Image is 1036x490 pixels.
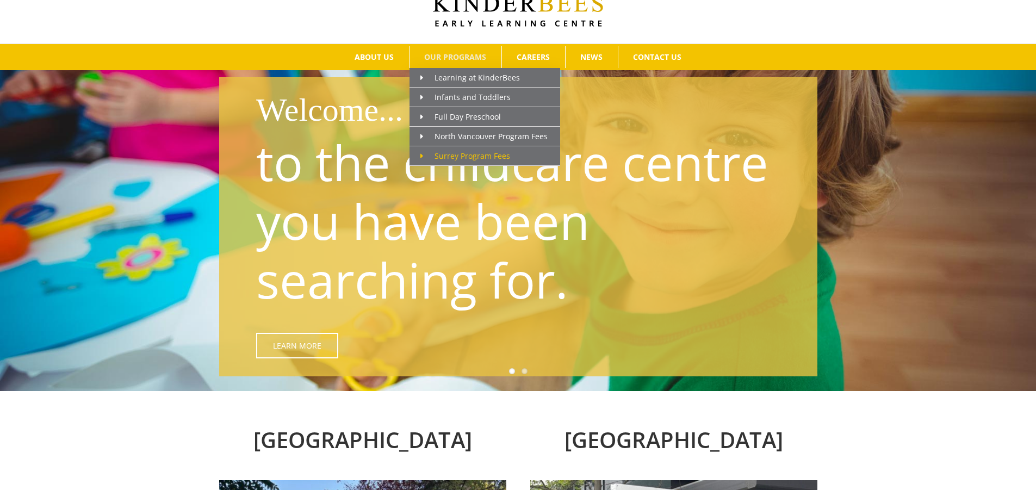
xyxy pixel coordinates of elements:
a: ABOUT US [340,46,409,68]
span: Surrey Program Fees [420,151,510,161]
span: Infants and Toddlers [420,92,511,102]
a: CONTACT US [618,46,697,68]
span: OUR PROGRAMS [424,53,486,61]
h2: [GEOGRAPHIC_DATA] [219,424,506,456]
nav: Main Menu [16,44,1020,70]
a: CAREERS [502,46,565,68]
a: Infants and Toddlers [410,88,560,107]
h1: Welcome... [256,87,809,133]
span: Learning at KinderBees [420,72,520,83]
a: Learning at KinderBees [410,68,560,88]
span: North Vancouver Program Fees [420,131,548,141]
a: OUR PROGRAMS [410,46,501,68]
h2: [GEOGRAPHIC_DATA] [530,424,817,456]
span: CONTACT US [633,53,681,61]
a: NEWS [566,46,618,68]
a: Learn More [256,333,338,358]
a: 2 [522,368,528,374]
a: North Vancouver Program Fees [410,127,560,146]
span: CAREERS [517,53,550,61]
p: to the childcare centre you have been searching for. [256,133,786,309]
span: Learn More [273,341,321,350]
span: ABOUT US [355,53,394,61]
a: 1 [509,368,515,374]
span: Full Day Preschool [420,111,501,122]
a: Surrey Program Fees [410,146,560,166]
span: NEWS [580,53,603,61]
a: Surrey [530,479,817,489]
a: Full Day Preschool [410,107,560,127]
